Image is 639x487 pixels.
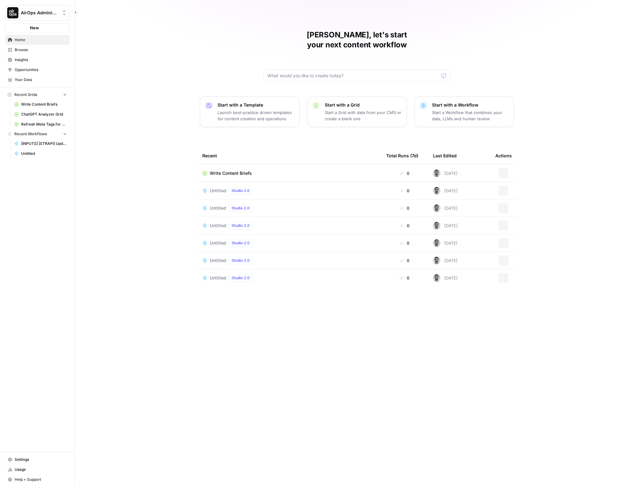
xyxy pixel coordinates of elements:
[433,187,458,194] div: [DATE]
[202,222,376,229] a: UntitledStudio 2.0
[433,187,440,194] img: 6v3gwuotverrb420nfhk5cu1cyh1
[5,45,70,55] a: Browse
[14,131,47,137] span: Recent Workflows
[210,222,226,229] span: Untitled
[5,5,70,21] button: Workspace: AirOps Administrative
[495,147,512,164] div: Actions
[386,188,423,194] div: 0
[14,92,37,98] span: Recent Grids
[5,75,70,85] a: Your Data
[5,65,70,75] a: Opportunities
[15,57,67,63] span: Insights
[7,7,18,18] img: AirOps Administrative Logo
[386,170,423,176] div: 0
[200,97,300,127] button: Start with a TemplateLaunch best-practice driven templates for content creation and operations
[12,139,70,149] a: [INPUTS] [STRAPI] Update Collection Entry
[432,109,509,122] p: Start a Workflow that combines your data, LLMs and human review
[433,169,440,177] img: 6v3gwuotverrb420nfhk5cu1cyh1
[21,112,67,117] span: ChatGPT Analyzer Grid
[210,188,226,194] span: Untitled
[202,187,376,194] a: UntitledStudio 2.0
[232,258,250,263] span: Studio 2.0
[232,188,250,193] span: Studio 2.0
[5,55,70,65] a: Insights
[12,109,70,119] a: ChatGPT Analyzer Grid
[307,97,407,127] button: Start with a GridStart a Grid with data from your CMS or create a blank one
[433,147,457,164] div: Last Edited
[15,67,67,73] span: Opportunities
[5,90,70,99] button: Recent Grids
[5,23,70,32] button: New
[218,109,294,122] p: Launch best-practice driven templates for content creation and operations
[15,457,67,462] span: Settings
[15,77,67,83] span: Your Data
[325,102,401,108] p: Start with a Grid
[433,169,458,177] div: [DATE]
[386,205,423,211] div: 0
[433,257,458,264] div: [DATE]
[433,222,458,229] div: [DATE]
[30,25,39,31] span: New
[15,467,67,472] span: Usage
[386,275,423,281] div: 0
[202,257,376,264] a: UntitledStudio 2.0
[5,455,70,465] a: Settings
[386,222,423,229] div: 0
[386,240,423,246] div: 0
[433,274,440,282] img: 6v3gwuotverrb420nfhk5cu1cyh1
[433,239,440,247] img: 6v3gwuotverrb420nfhk5cu1cyh1
[263,30,450,50] h1: [PERSON_NAME], let's start your next content workflow
[202,239,376,247] a: UntitledStudio 2.0
[432,102,509,108] p: Start with a Workflow
[21,122,67,127] span: Refresh Meta Tags for a Page
[386,147,418,164] div: Total Runs (7d)
[218,102,294,108] p: Start with a Template
[12,149,70,159] a: Untitled
[210,257,226,264] span: Untitled
[433,274,458,282] div: [DATE]
[21,151,67,156] span: Untitled
[414,97,514,127] button: Start with a WorkflowStart a Workflow that combines your data, LLMs and human review
[210,275,226,281] span: Untitled
[202,170,376,176] a: Write Content Briefs
[232,240,250,246] span: Studio 2.0
[210,170,252,176] span: Write Content Briefs
[267,73,439,79] input: What would you like to create today?
[433,239,458,247] div: [DATE]
[21,141,67,146] span: [INPUTS] [STRAPI] Update Collection Entry
[433,222,440,229] img: 6v3gwuotverrb420nfhk5cu1cyh1
[202,204,376,212] a: UntitledStudio 2.0
[15,37,67,43] span: Home
[202,147,376,164] div: Recent
[12,99,70,109] a: Write Content Briefs
[210,240,226,246] span: Untitled
[12,119,70,129] a: Refresh Meta Tags for a Page
[15,47,67,53] span: Browse
[433,204,458,212] div: [DATE]
[210,205,226,211] span: Untitled
[5,475,70,485] button: Help + Support
[232,223,250,228] span: Studio 2.0
[5,465,70,475] a: Usage
[15,477,67,482] span: Help + Support
[232,275,250,281] span: Studio 2.0
[21,102,67,107] span: Write Content Briefs
[325,109,401,122] p: Start a Grid with data from your CMS or create a blank one
[433,257,440,264] img: 6v3gwuotverrb420nfhk5cu1cyh1
[433,204,440,212] img: 6v3gwuotverrb420nfhk5cu1cyh1
[202,274,376,282] a: UntitledStudio 2.0
[5,35,70,45] a: Home
[5,129,70,139] button: Recent Workflows
[21,10,59,16] span: AirOps Administrative
[232,205,250,211] span: Studio 2.0
[386,257,423,264] div: 0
